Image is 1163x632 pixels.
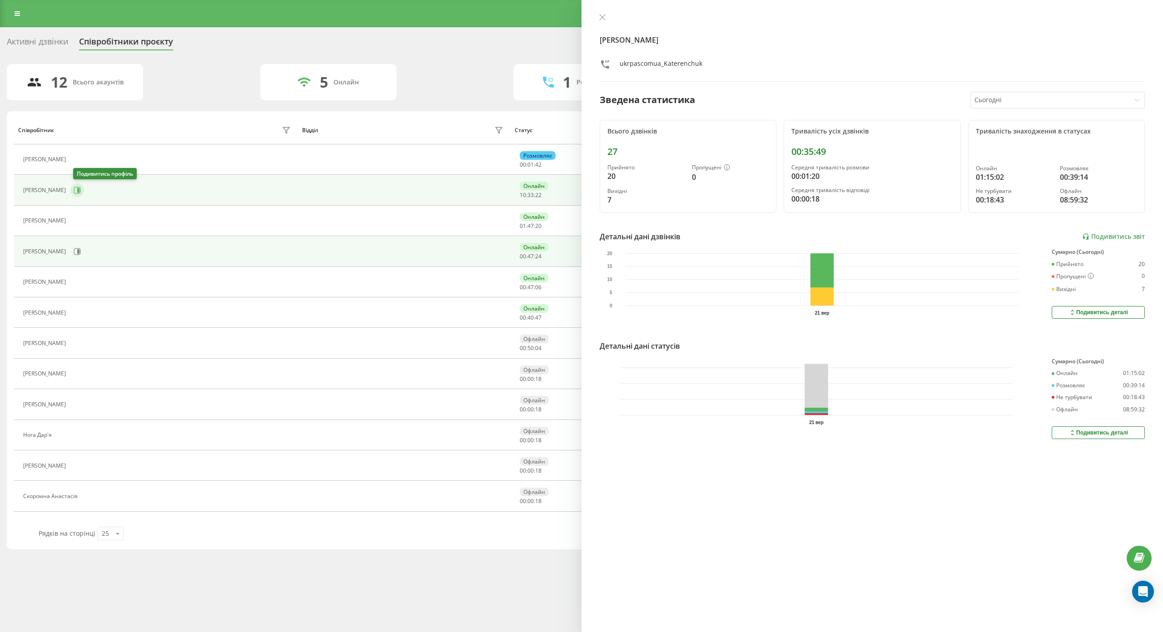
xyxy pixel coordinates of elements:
[520,488,549,496] div: Офлайн
[520,151,556,160] div: Розмовляє
[976,188,1053,194] div: Не турбувати
[976,194,1053,205] div: 00:18:43
[809,420,824,425] text: 21 вер
[520,315,542,321] div: : :
[563,74,571,91] div: 1
[520,274,548,282] div: Онлайн
[620,59,702,72] div: ukrpascomua_Katerenchuk
[527,222,534,230] span: 47
[23,279,68,285] div: [PERSON_NAME]
[1052,249,1145,255] div: Сумарно (Сьогодні)
[23,370,68,377] div: [PERSON_NAME]
[520,406,542,413] div: : :
[791,187,953,193] div: Середня тривалість відповіді
[102,529,109,538] div: 25
[520,427,549,435] div: Офлайн
[1060,165,1137,172] div: Розмовляє
[23,310,68,316] div: [PERSON_NAME]
[333,79,359,86] div: Онлайн
[976,128,1137,135] div: Тривалість знаходження в статусах
[1069,429,1128,436] div: Подивитись деталі
[23,463,68,469] div: [PERSON_NAME]
[1052,358,1145,365] div: Сумарно (Сьогодні)
[791,146,953,157] div: 00:35:49
[520,457,549,466] div: Офлайн
[520,437,542,444] div: : :
[23,432,54,438] div: Нога Дар'я
[520,375,526,383] span: 00
[527,344,534,352] span: 50
[1123,382,1145,389] div: 00:39:14
[320,74,328,91] div: 5
[1123,370,1145,376] div: 01:15:02
[520,252,526,260] span: 00
[1123,406,1145,413] div: 08:59:32
[1060,172,1137,183] div: 00:39:14
[535,252,542,260] span: 24
[527,314,534,321] span: 40
[520,304,548,313] div: Онлайн
[520,243,548,252] div: Онлайн
[976,165,1053,172] div: Онлайн
[23,493,80,499] div: Скоромна Анастасія
[1060,194,1137,205] div: 08:59:32
[1082,233,1145,241] a: Подивитись звіт
[535,344,542,352] span: 04
[520,345,542,351] div: : :
[520,253,542,260] div: : :
[520,365,549,374] div: Офлайн
[520,497,526,505] span: 00
[520,376,542,382] div: : :
[1138,261,1145,267] div: 20
[520,468,542,474] div: : :
[577,79,621,86] div: Розмовляють
[607,171,685,182] div: 20
[23,401,68,408] div: [PERSON_NAME]
[527,191,534,199] span: 33
[520,344,526,352] span: 00
[815,311,830,316] text: 21 вер
[39,529,95,538] span: Рядків на сторінці
[535,375,542,383] span: 18
[535,497,542,505] span: 18
[535,314,542,321] span: 47
[692,172,769,183] div: 0
[7,37,68,51] div: Активні дзвінки
[600,93,695,107] div: Зведена статистика
[520,405,526,413] span: 00
[976,172,1053,183] div: 01:15:02
[1052,370,1078,376] div: Онлайн
[791,164,953,171] div: Середня тривалість розмови
[51,74,67,91] div: 12
[527,405,534,413] span: 00
[600,341,680,351] div: Детальні дані статусів
[1052,394,1092,400] div: Не турбувати
[520,223,542,229] div: : :
[520,283,526,291] span: 00
[607,146,769,157] div: 27
[607,264,612,269] text: 15
[535,405,542,413] span: 18
[520,162,542,168] div: : :
[520,222,526,230] span: 01
[73,168,137,179] div: Подивитись профіль
[18,127,54,133] div: Співробітник
[520,191,526,199] span: 10
[692,164,769,172] div: Пропущені
[520,436,526,444] span: 00
[607,188,685,194] div: Вихідні
[302,127,318,133] div: Відділ
[1142,286,1145,292] div: 7
[1123,394,1145,400] div: 00:18:43
[791,128,953,135] div: Тривалість усіх дзвінків
[527,375,534,383] span: 00
[520,335,549,343] div: Офлайн
[535,283,542,291] span: 06
[520,161,526,168] span: 00
[520,182,548,190] div: Онлайн
[1052,406,1078,413] div: Офлайн
[23,217,68,224] div: [PERSON_NAME]
[1132,581,1154,602] div: Open Intercom Messenger
[520,314,526,321] span: 00
[527,283,534,291] span: 47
